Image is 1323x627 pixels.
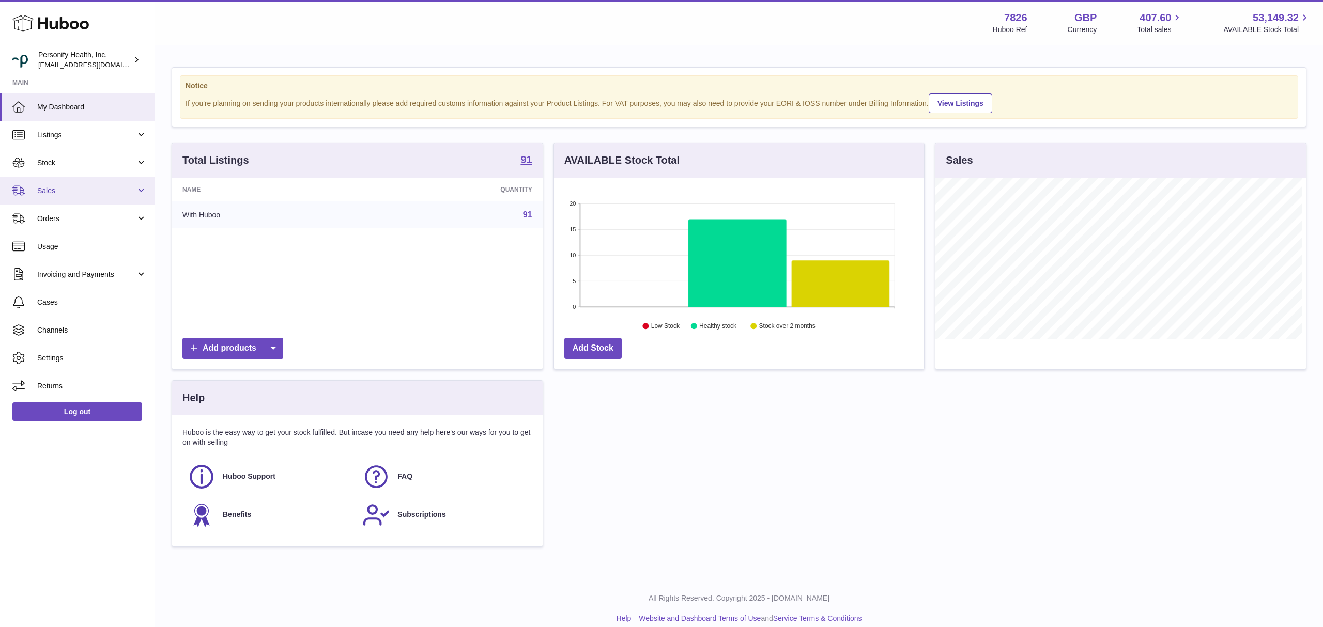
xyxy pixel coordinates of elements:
span: Cases [37,297,147,307]
a: 91 [520,154,532,167]
th: Quantity [367,178,543,201]
a: Website and Dashboard Terms of Use [639,614,761,622]
span: 53,149.32 [1253,11,1299,25]
div: Personify Health, Inc. [38,50,131,70]
span: Total sales [1137,25,1183,35]
text: Low Stock [651,323,680,330]
text: Stock over 2 months [759,323,816,330]
span: Stock [37,158,136,168]
a: Log out [12,402,142,421]
text: 15 [570,226,576,232]
p: Huboo is the easy way to get your stock fulfilled. But incase you need any help here's our ways f... [182,428,532,447]
text: 5 [573,278,576,284]
text: 0 [573,304,576,310]
a: FAQ [362,463,527,491]
th: Name [172,178,367,201]
a: 407.60 Total sales [1137,11,1183,35]
strong: 7826 [1004,11,1027,25]
span: AVAILABLE Stock Total [1223,25,1311,35]
span: [EMAIL_ADDRESS][DOMAIN_NAME] [38,60,152,69]
strong: GBP [1074,11,1097,25]
span: FAQ [397,472,412,481]
li: and [635,614,862,623]
span: Channels [37,325,147,335]
strong: Notice [186,81,1293,91]
div: Currency [1068,25,1097,35]
span: Listings [37,130,136,140]
text: 10 [570,252,576,258]
h3: Sales [946,153,973,167]
h3: Total Listings [182,153,249,167]
a: Add Stock [564,338,622,359]
text: Healthy stock [699,323,737,330]
strong: 91 [520,154,532,165]
a: Help [617,614,632,622]
a: View Listings [929,93,992,113]
div: Huboo Ref [993,25,1027,35]
span: Subscriptions [397,510,445,520]
a: Benefits [188,501,352,529]
span: Benefits [223,510,251,520]
h3: Help [182,391,205,405]
span: Invoicing and Payments [37,270,136,279]
a: Huboo Support [188,463,352,491]
span: Returns [37,381,147,391]
a: 53,149.32 AVAILABLE Stock Total [1223,11,1311,35]
a: Service Terms & Conditions [773,614,862,622]
span: Settings [37,353,147,363]
h3: AVAILABLE Stock Total [564,153,680,167]
text: 20 [570,200,576,207]
a: 91 [523,210,532,219]
td: With Huboo [172,201,367,228]
a: Subscriptions [362,501,527,529]
p: All Rights Reserved. Copyright 2025 - [DOMAIN_NAME] [163,593,1315,603]
span: Orders [37,214,136,224]
span: Huboo Support [223,472,275,481]
a: Add products [182,338,283,359]
div: If you're planning on sending your products internationally please add required customs informati... [186,92,1293,113]
span: Usage [37,242,147,252]
span: My Dashboard [37,102,147,112]
span: Sales [37,186,136,196]
span: 407.60 [1140,11,1171,25]
img: internalAdmin-7826@internal.huboo.com [12,52,28,68]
